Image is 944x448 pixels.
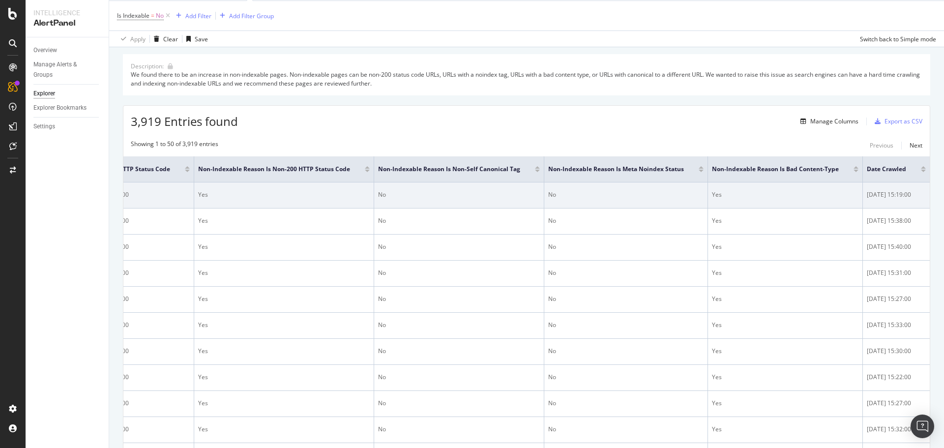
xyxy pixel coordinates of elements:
[548,399,704,408] div: No
[378,399,540,408] div: No
[548,295,704,303] div: No
[712,347,858,356] div: Yes
[118,347,190,356] div: 500
[870,140,893,151] button: Previous
[548,321,704,329] div: No
[885,117,922,125] div: Export as CSV
[712,425,858,434] div: Yes
[182,31,208,47] button: Save
[867,295,926,303] div: [DATE] 15:27:00
[378,373,540,382] div: No
[867,347,926,356] div: [DATE] 15:30:00
[712,321,858,329] div: Yes
[910,141,922,149] div: Next
[911,415,934,438] div: Open Intercom Messenger
[867,165,906,174] span: Date Crawled
[33,121,55,132] div: Settings
[33,18,101,29] div: AlertPanel
[33,45,57,56] div: Overview
[33,103,102,113] a: Explorer Bookmarks
[712,190,858,199] div: Yes
[118,269,190,277] div: 500
[198,425,370,434] div: Yes
[712,295,858,303] div: Yes
[198,373,370,382] div: Yes
[870,141,893,149] div: Previous
[131,62,164,70] div: Description:
[229,12,274,20] div: Add Filter Group
[712,373,858,382] div: Yes
[867,321,926,329] div: [DATE] 15:33:00
[131,113,238,129] span: 3,919 Entries found
[548,269,704,277] div: No
[33,8,101,18] div: Intelligence
[131,70,922,87] div: We found there to be an increase in non-indexable pages. Non-indexable pages can be non-200 statu...
[712,399,858,408] div: Yes
[548,216,704,225] div: No
[33,60,102,80] a: Manage Alerts & Groups
[378,190,540,199] div: No
[118,399,190,408] div: 500
[151,11,154,20] span: =
[118,190,190,199] div: 500
[33,103,87,113] div: Explorer Bookmarks
[378,295,540,303] div: No
[548,425,704,434] div: No
[117,11,149,20] span: Is Indexable
[198,216,370,225] div: Yes
[548,347,704,356] div: No
[33,60,92,80] div: Manage Alerts & Groups
[871,114,922,129] button: Export as CSV
[216,10,274,22] button: Add Filter Group
[198,295,370,303] div: Yes
[156,9,164,23] span: No
[867,399,926,408] div: [DATE] 15:27:00
[860,35,936,43] div: Switch back to Simple mode
[33,89,55,99] div: Explorer
[378,347,540,356] div: No
[33,45,102,56] a: Overview
[867,216,926,225] div: [DATE] 15:38:00
[378,425,540,434] div: No
[712,165,839,174] span: Non-Indexable Reason is Bad Content-Type
[378,269,540,277] div: No
[131,140,218,151] div: Showing 1 to 50 of 3,919 entries
[185,12,211,20] div: Add Filter
[198,242,370,251] div: Yes
[130,35,146,43] div: Apply
[867,242,926,251] div: [DATE] 15:40:00
[796,116,858,127] button: Manage Columns
[198,321,370,329] div: Yes
[867,425,926,434] div: [DATE] 15:32:00
[33,89,102,99] a: Explorer
[118,321,190,329] div: 500
[118,165,170,174] span: HTTP Status Code
[195,35,208,43] div: Save
[712,269,858,277] div: Yes
[548,373,704,382] div: No
[712,242,858,251] div: Yes
[867,373,926,382] div: [DATE] 15:22:00
[378,321,540,329] div: No
[118,373,190,382] div: 500
[548,165,684,174] span: Non-Indexable Reason is Meta noindex Status
[118,295,190,303] div: 500
[172,10,211,22] button: Add Filter
[33,121,102,132] a: Settings
[117,31,146,47] button: Apply
[198,190,370,199] div: Yes
[548,190,704,199] div: No
[118,216,190,225] div: 500
[856,31,936,47] button: Switch back to Simple mode
[548,242,704,251] div: No
[378,216,540,225] div: No
[198,399,370,408] div: Yes
[378,165,520,174] span: Non-Indexable Reason is Non-Self Canonical Tag
[118,242,190,251] div: 500
[198,269,370,277] div: Yes
[150,31,178,47] button: Clear
[163,35,178,43] div: Clear
[910,140,922,151] button: Next
[198,165,350,174] span: Non-Indexable Reason is Non-200 HTTP Status Code
[198,347,370,356] div: Yes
